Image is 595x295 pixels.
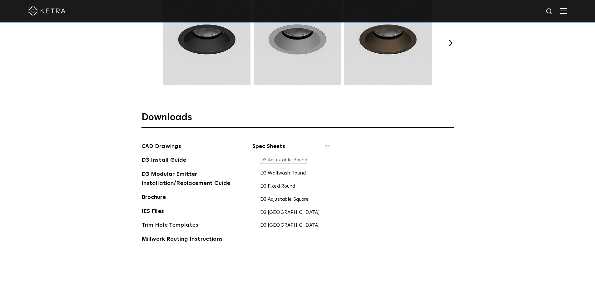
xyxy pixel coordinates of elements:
[141,170,235,189] a: D3 Modular Emitter Installation/Replacement Guide
[141,221,199,231] a: Trim Hole Templates
[260,183,295,190] a: D3 Fixed Round
[141,235,223,245] a: Millwork Routing Instructions
[260,157,308,164] a: D3 Adjustable Round
[260,170,306,177] a: D3 Wallwash Round
[260,222,320,229] a: D3 [GEOGRAPHIC_DATA]
[546,8,553,16] img: search icon
[141,193,166,203] a: Brochure
[448,40,454,46] button: Next
[560,8,567,14] img: Hamburger%20Nav.svg
[141,111,454,128] h3: Downloads
[252,142,329,156] span: Spec Sheets
[260,209,320,216] a: D3 [GEOGRAPHIC_DATA]
[141,156,186,166] a: D3 Install Guide
[141,207,164,217] a: IES Files
[141,142,181,152] a: CAD Drawings
[28,6,66,16] img: ketra-logo-2019-white
[260,196,309,203] a: D3 Adjustable Square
